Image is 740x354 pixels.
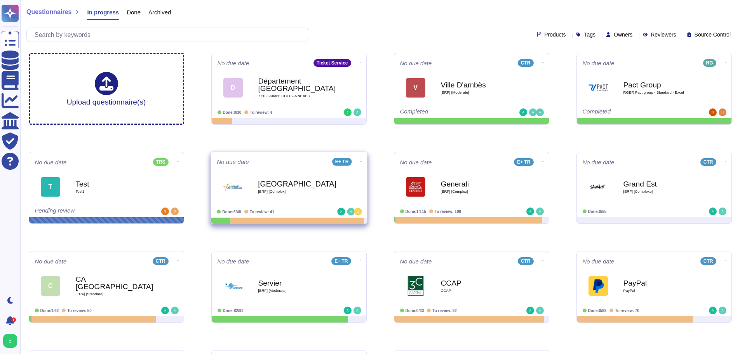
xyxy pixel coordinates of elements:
[35,159,67,165] span: No due date
[148,9,171,15] span: Archived
[67,72,146,106] div: Upload questionnaire(s)
[258,77,336,92] b: Département [GEOGRAPHIC_DATA]
[589,276,608,296] img: Logo
[223,177,242,197] img: Logo
[250,110,272,115] span: To review: 4
[709,108,717,116] img: user
[354,208,362,216] img: user
[331,257,351,265] div: E+ TR
[171,307,179,314] img: user
[518,257,534,265] div: CTR
[400,60,432,66] span: No due date
[76,180,153,188] b: Test
[153,158,169,166] div: TRS
[614,32,632,37] span: Owners
[76,292,153,296] span: [ERF] [Standard]
[11,317,16,322] div: 9
[709,307,717,314] img: user
[719,208,726,215] img: user
[222,209,241,214] span: Done: 6/48
[35,258,67,264] span: No due date
[41,276,60,296] div: C
[353,108,361,116] img: user
[406,276,425,296] img: Logo
[400,159,432,165] span: No due date
[583,258,615,264] span: No due date
[26,9,71,15] span: Questionnaires
[584,32,595,37] span: Tags
[76,190,153,194] span: Test1
[223,78,243,98] div: D
[432,309,457,313] span: To review: 32
[258,289,336,293] span: [ERF] [Moderate]
[406,177,425,197] img: Logo
[544,32,566,37] span: Products
[218,60,249,66] span: No due date
[2,332,23,349] button: user
[700,158,716,166] div: CTR
[588,309,607,313] span: Done: 0/93
[406,209,426,214] span: Done: 1/115
[406,309,424,313] span: Done: 0/33
[703,59,716,67] div: RG
[87,9,119,15] span: In progress
[249,209,274,214] span: To review: 41
[518,59,534,67] div: CTR
[353,307,361,314] img: user
[258,190,336,194] span: [ERF] [Complex]
[536,208,544,215] img: user
[719,108,726,116] img: user
[514,158,533,166] div: E+ TR
[709,208,717,215] img: user
[700,257,716,265] div: CTR
[41,177,60,197] div: T
[344,307,352,314] img: user
[615,309,639,313] span: To review: 70
[258,279,336,287] b: Servier
[347,208,355,216] img: user
[258,180,336,187] b: [GEOGRAPHIC_DATA]
[337,208,345,216] img: user
[400,258,432,264] span: No due date
[223,309,244,313] span: Done: 82/93
[583,159,615,165] span: No due date
[583,108,678,116] div: Completed
[76,276,153,290] b: CA [GEOGRAPHIC_DATA]
[695,32,731,37] span: Source Control
[344,108,352,116] img: user
[588,209,607,214] span: Done: 0/65
[719,307,726,314] img: user
[153,257,169,265] div: CTR
[441,81,519,89] b: Ville D'ambès
[161,307,169,314] img: user
[67,309,92,313] span: To review: 50
[536,307,544,314] img: user
[623,180,701,188] b: Grand Est
[3,334,17,348] img: user
[536,108,544,116] img: user
[589,177,608,197] img: Logo
[40,309,59,313] span: Done: 1/62
[31,28,309,42] input: Search by keywords
[313,59,351,67] div: Ticket Service
[258,94,336,98] span: 7 2025A0386 CCTP ANNEXE3
[127,9,141,15] span: Done
[171,208,179,215] img: user
[406,78,425,98] div: V
[529,108,537,116] img: user
[441,190,519,194] span: [ERF] [Complex]
[400,108,495,116] div: Completed
[161,208,169,215] img: user
[623,91,701,94] span: RGER Pact group - Standard - Excel
[583,60,615,66] span: No due date
[623,81,701,89] b: Pact Group
[623,289,701,293] span: PayPal
[35,208,130,215] div: Pending review
[441,279,519,287] b: CCAP
[526,307,534,314] img: user
[223,276,243,296] img: Logo
[223,110,242,115] span: Done: 0/30
[623,279,701,287] b: PayPal
[218,258,249,264] span: No due date
[441,91,519,94] span: [ERF] [Moderate]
